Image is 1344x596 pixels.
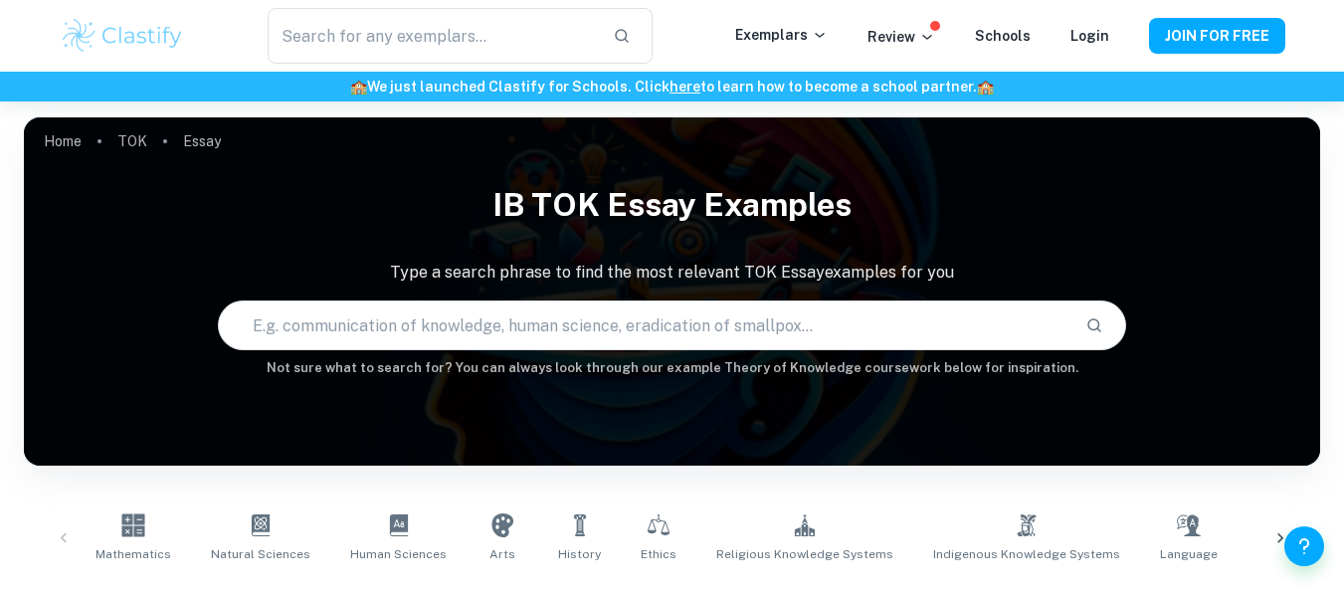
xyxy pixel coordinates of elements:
a: TOK [117,127,147,155]
h6: Not sure what to search for? You can always look through our example Theory of Knowledge coursewo... [24,358,1320,378]
a: here [670,79,700,95]
span: Arts [489,545,515,563]
input: E.g. communication of knowledge, human science, eradication of smallpox... [219,298,1068,353]
span: Human Sciences [350,545,447,563]
img: Clastify logo [60,16,186,56]
p: Essay [183,130,221,152]
p: Review [867,26,935,48]
a: Home [44,127,82,155]
input: Search for any exemplars... [268,8,596,64]
p: Exemplars [735,24,828,46]
a: Schools [975,28,1031,44]
span: Religious Knowledge Systems [716,545,893,563]
a: Login [1070,28,1109,44]
span: 🏫 [977,79,994,95]
button: Help and Feedback [1284,526,1324,566]
span: Mathematics [96,545,171,563]
p: Type a search phrase to find the most relevant TOK Essay examples for you [24,261,1320,285]
button: JOIN FOR FREE [1149,18,1285,54]
span: History [558,545,601,563]
span: Ethics [641,545,676,563]
span: Language [1160,545,1218,563]
span: 🏫 [350,79,367,95]
button: Search [1077,308,1111,342]
span: Natural Sciences [211,545,310,563]
h6: We just launched Clastify for Schools. Click to learn how to become a school partner. [4,76,1340,98]
h1: IB TOK Essay examples [24,173,1320,237]
span: Indigenous Knowledge Systems [933,545,1120,563]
